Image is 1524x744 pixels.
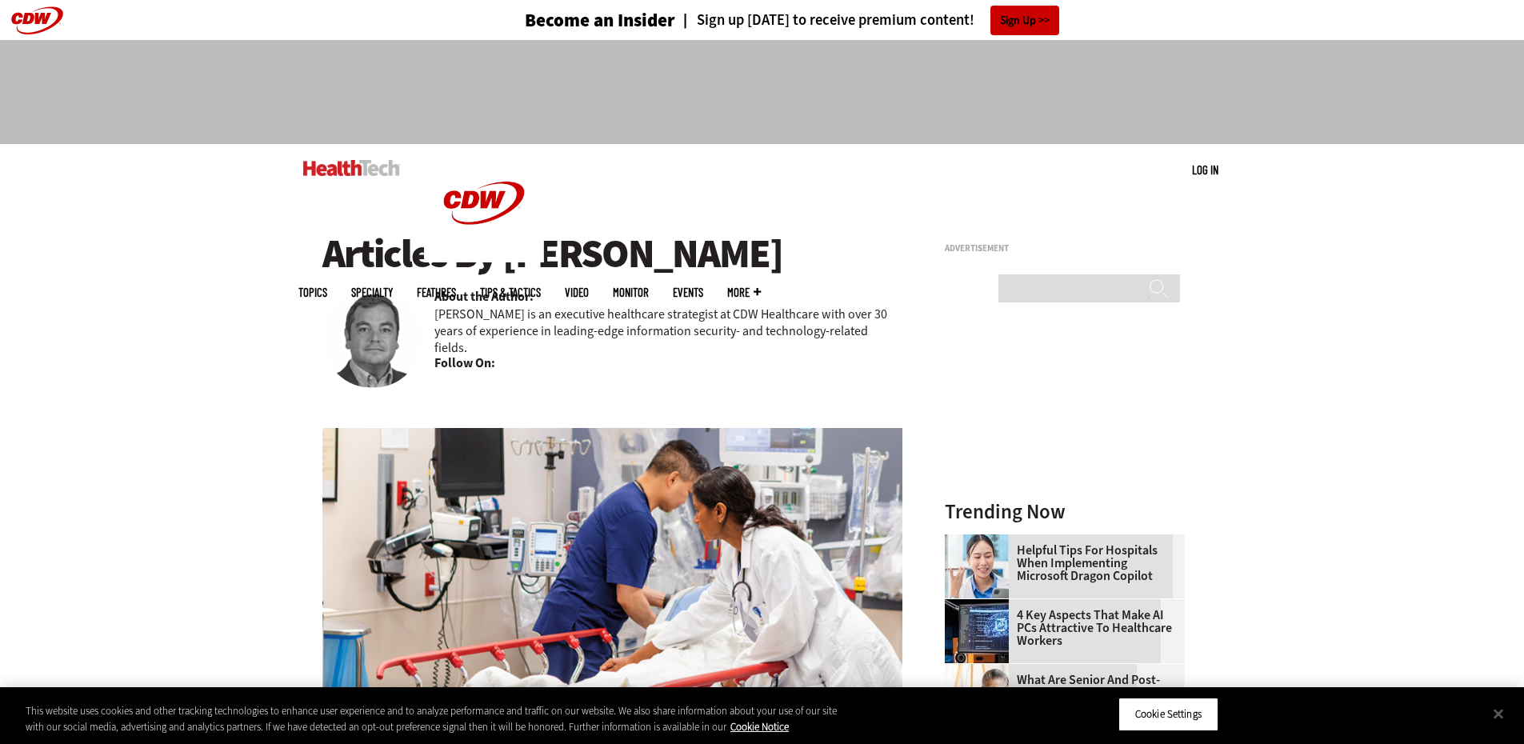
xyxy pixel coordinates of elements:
a: Older person using tablet [945,664,1017,677]
a: Sign Up [990,6,1059,35]
a: MonITor [613,286,649,298]
iframe: advertisement [945,259,1185,459]
img: Doctor using phone to dictate to tablet [945,534,1009,598]
img: Home [424,144,544,262]
div: This website uses cookies and other tracking technologies to enhance user experience and to analy... [26,703,838,734]
a: Tips & Tactics [480,286,541,298]
span: Topics [298,286,327,298]
a: Become an Insider [465,11,675,30]
h3: Trending Now [945,502,1185,522]
img: doctors take care of patient in the ER [322,428,903,742]
a: Sign up [DATE] to receive premium content! [675,13,974,28]
a: Events [673,286,703,298]
a: Helpful Tips for Hospitals When Implementing Microsoft Dragon Copilot [945,544,1175,582]
iframe: advertisement [471,56,1054,128]
img: Matt Sickles [322,288,422,388]
img: Older person using tablet [945,664,1009,728]
a: Doctor using phone to dictate to tablet [945,534,1017,547]
a: Features [417,286,456,298]
a: Desktop monitor with brain AI concept [945,599,1017,612]
img: Home [303,160,400,176]
a: Log in [1192,162,1218,177]
img: Desktop monitor with brain AI concept [945,599,1009,663]
b: Follow On: [434,354,495,372]
a: 4 Key Aspects That Make AI PCs Attractive to Healthcare Workers [945,609,1175,647]
span: Specialty [351,286,393,298]
p: [PERSON_NAME] is an executive healthcare strategist at CDW Healthcare with over 30 years of exper... [434,306,903,356]
button: Cookie Settings [1118,698,1218,731]
div: User menu [1192,162,1218,178]
h3: Become an Insider [525,11,675,30]
a: More information about your privacy [730,720,789,734]
a: Video [565,286,589,298]
span: More [727,286,761,298]
button: Close [1481,696,1516,731]
a: CDW [424,250,544,266]
a: What Are Senior and Post-Acute Care Organizations’ Top Technology Priorities [DATE]? [945,674,1175,725]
